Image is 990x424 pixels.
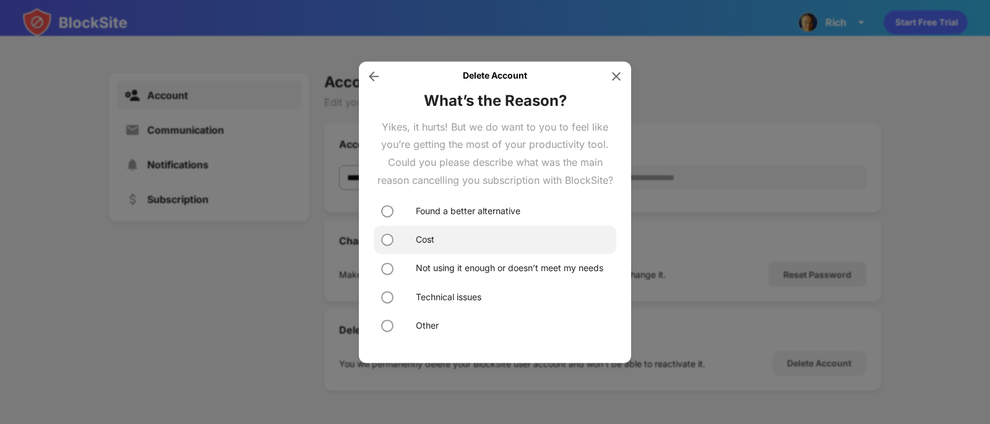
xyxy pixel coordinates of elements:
div: Technical issues [416,290,481,304]
div: Cost [416,233,434,247]
div: Delete Account [374,61,616,91]
div: Other [416,319,439,333]
div: What’s the Reason? [424,91,567,111]
div: Not using it enough or doesn’t meet my needs [416,262,603,275]
div: Found a better alternative [416,204,520,218]
div: Yikes, it hurts! But we do want to you to feel like you’re getting the most of your productivity ... [374,118,616,189]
